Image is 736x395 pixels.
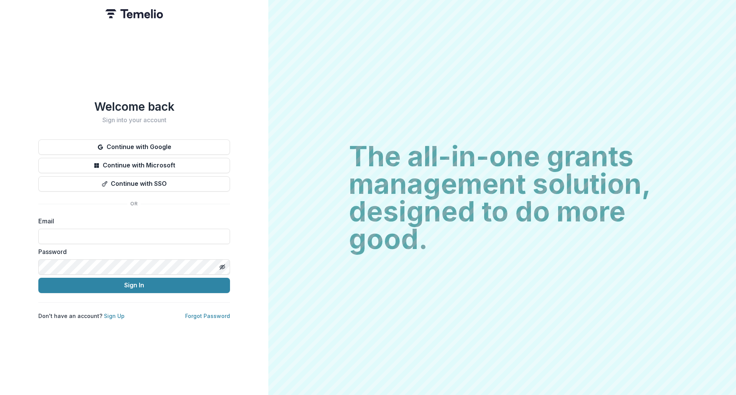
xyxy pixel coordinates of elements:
[38,139,230,155] button: Continue with Google
[104,313,125,319] a: Sign Up
[38,116,230,124] h2: Sign into your account
[38,176,230,192] button: Continue with SSO
[38,278,230,293] button: Sign In
[38,100,230,113] h1: Welcome back
[38,247,225,256] label: Password
[105,9,163,18] img: Temelio
[38,216,225,226] label: Email
[38,158,230,173] button: Continue with Microsoft
[38,312,125,320] p: Don't have an account?
[216,261,228,273] button: Toggle password visibility
[185,313,230,319] a: Forgot Password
